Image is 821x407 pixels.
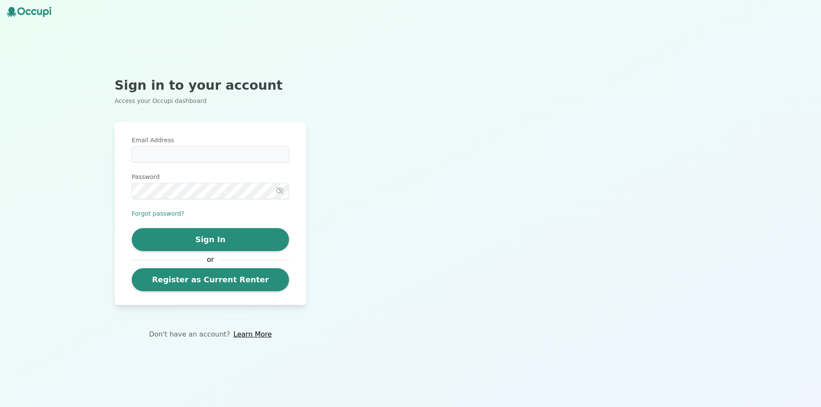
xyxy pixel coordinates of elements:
button: Forgot password? [132,209,184,218]
button: Sign In [132,228,289,251]
label: Password [132,173,289,181]
a: Learn More [233,329,272,340]
span: or [203,255,218,265]
h2: Sign in to your account [115,78,306,93]
p: Don't have an account? [149,329,230,340]
label: Email Address [132,136,289,144]
a: Register as Current Renter [132,268,289,291]
p: Access your Occupi dashboard [115,97,306,105]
